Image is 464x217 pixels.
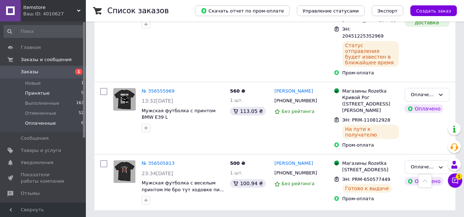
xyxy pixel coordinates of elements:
[21,147,61,154] span: Товары и услуги
[79,110,84,117] span: 52
[21,172,66,184] span: Показатели работы компании
[25,80,41,87] span: Новые
[25,120,56,127] span: Оплаченные
[81,80,84,87] span: 1
[342,125,399,139] div: На пути к получателю
[297,5,365,16] button: Управление статусами
[282,109,314,114] span: Без рейтинга
[273,96,318,105] div: [PHONE_NUMBER]
[372,5,403,16] button: Экспорт
[21,159,53,166] span: Уведомления
[282,181,314,186] span: Без рейтинга
[411,163,435,171] div: Оплаченный
[342,41,399,67] div: Статус отправления будет известен в ближайшее время
[21,44,41,51] span: Главная
[342,196,399,202] div: Пром-оплата
[456,173,462,180] span: 1
[416,8,451,14] span: Создать заказ
[4,25,84,38] input: Поиск
[25,110,56,117] span: Отмененные
[448,173,462,188] button: Чат с покупателем1
[195,5,290,16] button: Скачать отчет по пром-оплате
[21,69,38,75] span: Заказы
[230,98,243,103] span: 1 шт.
[230,88,245,94] span: 560 ₴
[21,190,40,197] span: Отзывы
[21,135,49,142] span: Сообщения
[230,107,266,115] div: 113.05 ₴
[342,167,399,173] div: [STREET_ADDRESS]
[230,179,266,188] div: 100.94 ₴
[142,180,224,199] a: Мужская футболка с веселым принтом Не бро тут ходовке пи... Xl
[142,171,173,176] span: 23:34[DATE]
[230,161,245,166] span: 500 ₴
[23,11,86,17] div: Ваш ID: 4010627
[114,161,136,183] img: Фото товару
[230,170,243,176] span: 1 шт.
[81,120,84,127] span: 6
[75,69,82,75] span: 1
[142,161,175,166] a: № 356505813
[23,4,77,11] span: itemstore
[342,142,399,148] div: Пром-оплата
[81,90,84,97] span: 5
[342,160,399,167] div: Магазины Rozetka
[303,8,359,14] span: Управление статусами
[76,100,84,107] span: 163
[21,56,72,63] span: Заказы и сообщения
[274,160,313,167] a: [PERSON_NAME]
[201,8,284,14] span: Скачать отчет по пром-оплате
[411,91,435,99] div: Оплаченный
[25,90,50,97] span: Принятые
[342,184,392,193] div: Готово к выдаче
[403,8,457,13] a: Создать заказ
[342,117,391,123] span: ЭН: PRM-110812928
[342,70,399,76] div: Пром-оплата
[113,160,136,183] a: Фото товару
[25,100,59,107] span: Выполненные
[377,8,397,14] span: Экспорт
[107,6,169,15] h1: Список заказов
[142,108,215,120] a: Мужская футболка с принтом BMW E39 L
[342,26,384,39] span: ЭН: 20451225352969
[113,88,136,110] img: Фото товару
[342,88,399,94] div: Магазины Rozetka
[405,177,443,186] div: Оплачено
[410,5,457,16] button: Создать заказ
[405,104,443,113] div: Оплачено
[273,168,318,178] div: [PHONE_NUMBER]
[342,94,399,114] div: Кривой Рог ([STREET_ADDRESS][PERSON_NAME]
[274,88,313,95] a: [PERSON_NAME]
[342,177,391,182] span: ЭН: PRM-650577449
[142,88,175,94] a: № 356555969
[142,98,173,104] span: 13:32[DATE]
